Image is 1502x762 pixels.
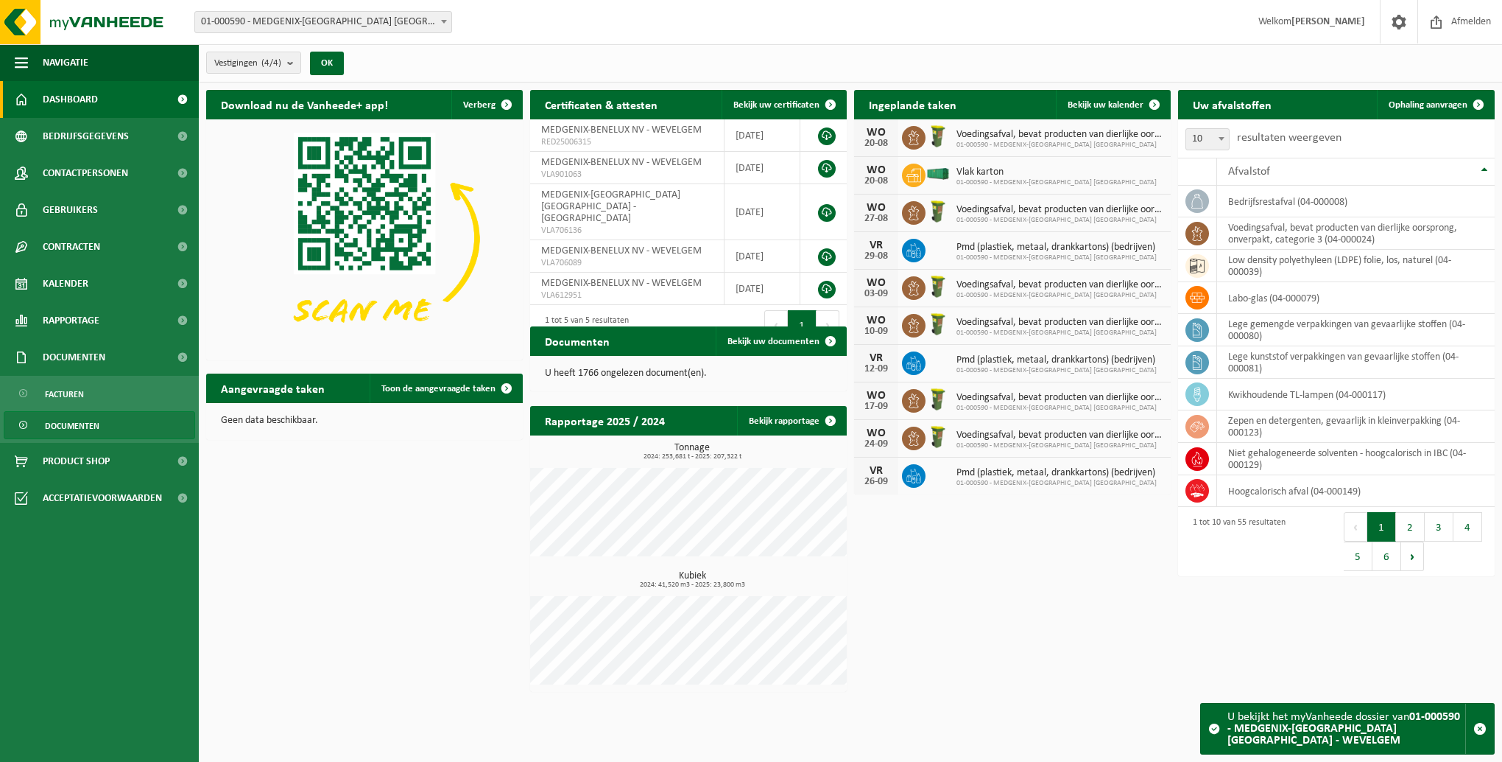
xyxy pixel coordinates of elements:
[43,192,98,228] span: Gebruikers
[956,479,1157,488] span: 01-000590 - MEDGENIX-[GEOGRAPHIC_DATA] [GEOGRAPHIC_DATA]
[788,310,817,340] button: 1
[956,242,1157,254] span: Pmd (plastiek, metaal, drankkartons) (bedrijven)
[956,279,1163,291] span: Voedingsafval, bevat producten van dierlijke oorsprong, onverpakt, categorie 3
[861,240,891,251] div: VR
[221,416,508,426] p: Geen data beschikbaar.
[925,424,951,450] img: WB-0060-HPE-GN-50
[541,245,702,256] span: MEDGENIX-BENELUX NV - WEVELGEM
[925,274,951,299] img: WB-0060-HPE-GN-50
[861,277,891,289] div: WO
[43,228,100,265] span: Contracten
[381,384,496,394] span: Toon de aangevraagde taken
[1056,90,1169,119] a: Bekijk uw kalender
[43,265,88,302] span: Kalender
[1068,100,1143,110] span: Bekijk uw kalender
[541,189,680,224] span: MEDGENIX-[GEOGRAPHIC_DATA] [GEOGRAPHIC_DATA] - [GEOGRAPHIC_DATA]
[925,312,951,337] img: WB-0060-HPE-GN-50
[43,443,110,480] span: Product Shop
[956,467,1157,479] span: Pmd (plastiek, metaal, drankkartons) (bedrijven)
[537,581,847,589] span: 2024: 41,520 m3 - 2025: 23,800 m3
[1217,282,1495,314] td: labo-glas (04-000079)
[541,157,702,168] span: MEDGENIX-BENELUX NV - WEVELGEM
[1217,250,1495,282] td: low density polyethyleen (LDPE) folie, los, naturel (04-000039)
[861,326,891,337] div: 10-09
[206,52,301,74] button: Vestigingen(4/4)
[1217,346,1495,379] td: lege kunststof verpakkingen van gevaarlijke stoffen (04-000081)
[956,141,1163,150] span: 01-000590 - MEDGENIX-[GEOGRAPHIC_DATA] [GEOGRAPHIC_DATA]
[1178,90,1286,119] h2: Uw afvalstoffen
[530,406,680,435] h2: Rapportage 2025 / 2024
[463,100,496,110] span: Verberg
[861,315,891,326] div: WO
[956,129,1163,141] span: Voedingsafval, bevat producten van dierlijke oorsprong, onverpakt, categorie 3
[1389,100,1467,110] span: Ophaling aanvragen
[861,427,891,439] div: WO
[195,12,451,32] span: 01-000590 - MEDGENIX-BENELUX NV - WEVELGEM
[1453,512,1482,542] button: 4
[43,302,99,339] span: Rapportage
[1217,186,1495,217] td: bedrijfsrestafval (04-000008)
[537,309,629,341] div: 1 tot 5 van 5 resultaten
[724,240,800,273] td: [DATE]
[194,11,452,33] span: 01-000590 - MEDGENIX-BENELUX NV - WEVELGEM
[956,167,1157,178] span: Vlak karton
[722,90,845,119] a: Bekijk uw certificaten
[1227,704,1465,754] div: U bekijkt het myVanheede dossier van
[1227,711,1460,747] strong: 01-000590 - MEDGENIX-[GEOGRAPHIC_DATA] [GEOGRAPHIC_DATA] - WEVELGEM
[1425,512,1453,542] button: 3
[861,127,891,139] div: WO
[45,412,99,440] span: Documenten
[206,374,339,402] h2: Aangevraagde taken
[817,310,839,340] button: Next
[724,184,800,240] td: [DATE]
[43,480,162,517] span: Acceptatievoorwaarden
[1367,512,1396,542] button: 1
[1217,379,1495,410] td: kwikhoudende TL-lampen (04-000117)
[1186,129,1229,150] span: 10
[1217,217,1495,250] td: voedingsafval, bevat producten van dierlijke oorsprong, onverpakt, categorie 3 (04-000024)
[861,214,891,224] div: 27-08
[861,364,891,374] div: 12-09
[861,251,891,262] div: 29-08
[956,354,1157,366] span: Pmd (plastiek, metaal, drankkartons) (bedrijven)
[541,169,713,181] span: VLA901063
[541,125,702,136] span: MEDGENIX-BENELUX NV - WEVELGEM
[861,202,891,214] div: WO
[727,337,819,346] span: Bekijk uw documenten
[956,317,1163,329] span: Voedingsafval, bevat producten van dierlijke oorsprong, onverpakt, categorie 3
[861,289,891,299] div: 03-09
[854,90,971,119] h2: Ingeplande taken
[537,571,847,589] h3: Kubiek
[43,155,128,192] span: Contactpersonen
[1185,511,1286,573] div: 1 tot 10 van 55 resultaten
[956,404,1163,413] span: 01-000590 - MEDGENIX-[GEOGRAPHIC_DATA] [GEOGRAPHIC_DATA]
[925,124,951,149] img: WB-0060-HPE-GN-50
[956,178,1157,187] span: 01-000590 - MEDGENIX-[GEOGRAPHIC_DATA] [GEOGRAPHIC_DATA]
[1185,128,1230,150] span: 10
[43,118,129,155] span: Bedrijfsgegevens
[43,44,88,81] span: Navigatie
[206,119,523,357] img: Download de VHEPlus App
[925,199,951,224] img: WB-0060-HPE-GN-50
[956,366,1157,375] span: 01-000590 - MEDGENIX-[GEOGRAPHIC_DATA] [GEOGRAPHIC_DATA]
[925,167,951,181] img: HK-XA-40-GN-00
[861,176,891,186] div: 20-08
[956,216,1163,225] span: 01-000590 - MEDGENIX-[GEOGRAPHIC_DATA] [GEOGRAPHIC_DATA]
[861,139,891,149] div: 20-08
[1217,443,1495,475] td: niet gehalogeneerde solventen - hoogcalorisch in IBC (04-000129)
[1396,512,1425,542] button: 2
[956,204,1163,216] span: Voedingsafval, bevat producten van dierlijke oorsprong, onverpakt, categorie 3
[861,352,891,364] div: VR
[861,477,891,487] div: 26-09
[1237,132,1341,144] label: resultaten weergeven
[861,402,891,412] div: 17-09
[1401,542,1424,571] button: Next
[541,225,713,237] span: VLA706136
[724,273,800,305] td: [DATE]
[541,290,713,301] span: VLA612951
[956,430,1163,441] span: Voedingsafval, bevat producten van dierlijke oorsprong, onverpakt, categorie 3
[956,392,1163,404] span: Voedingsafval, bevat producten van dierlijke oorsprong, onverpakt, categorie 3
[1344,512,1367,542] button: Previous
[733,100,819,110] span: Bekijk uw certificaten
[724,152,800,184] td: [DATE]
